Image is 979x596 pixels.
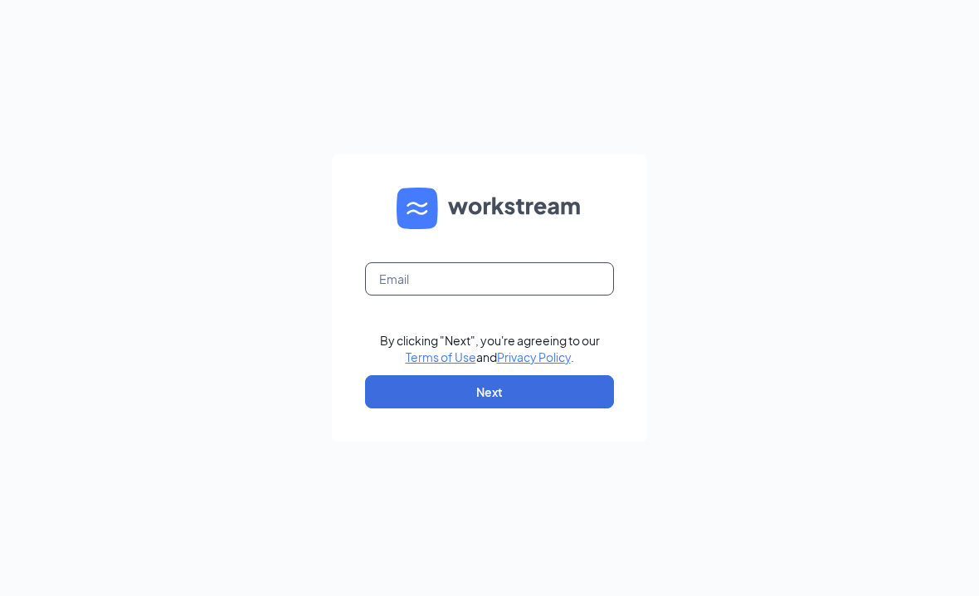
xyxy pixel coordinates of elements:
[406,349,476,364] a: Terms of Use
[397,188,582,229] img: WS logo and Workstream text
[497,349,571,364] a: Privacy Policy
[365,262,614,296] input: Email
[365,375,614,408] button: Next
[380,332,600,365] div: By clicking "Next", you're agreeing to our and .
